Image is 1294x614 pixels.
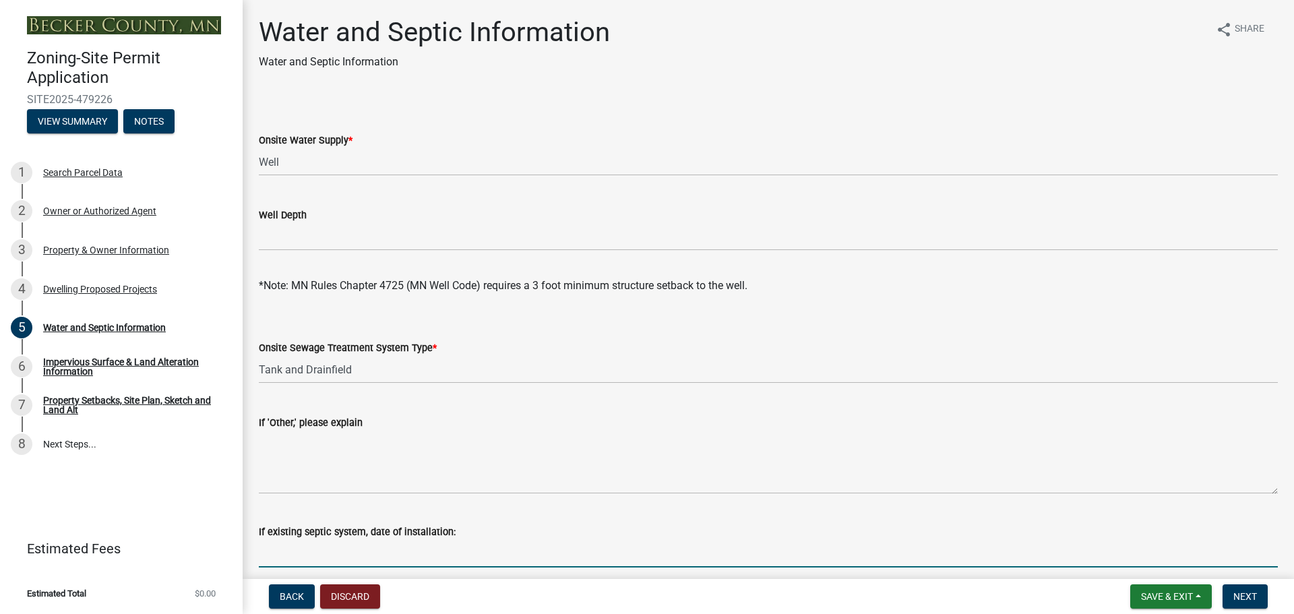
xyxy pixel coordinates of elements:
div: 5 [11,317,32,338]
div: Dwelling Proposed Projects [43,284,157,294]
wm-modal-confirm: Summary [27,117,118,127]
h1: Water and Septic Information [259,16,610,49]
a: Estimated Fees [11,535,221,562]
button: shareShare [1205,16,1275,42]
span: SITE2025-479226 [27,93,216,106]
div: 4 [11,278,32,300]
div: 7 [11,394,32,416]
span: Estimated Total [27,589,86,598]
label: Well Depth [259,211,307,220]
span: Save & Exit [1141,591,1193,602]
div: 6 [11,356,32,377]
div: 2 [11,200,32,222]
label: If existing septic system, date of installation: [259,528,456,537]
label: If 'Other,' please explain [259,419,363,428]
span: Share [1235,22,1264,38]
button: Next [1223,584,1268,609]
label: Onsite Water Supply [259,136,352,146]
button: Save & Exit [1130,584,1212,609]
div: *Note: MN Rules Chapter 4725 (MN Well Code) requires a 3 foot minimum structure setback to the well. [259,278,1278,294]
div: Impervious Surface & Land Alteration Information [43,357,221,376]
span: $0.00 [195,589,216,598]
button: Notes [123,109,175,133]
div: 1 [11,162,32,183]
button: View Summary [27,109,118,133]
div: Property & Owner Information [43,245,169,255]
div: Water and Septic Information [43,323,166,332]
wm-modal-confirm: Notes [123,117,175,127]
button: Discard [320,584,380,609]
div: Owner or Authorized Agent [43,206,156,216]
span: Next [1233,591,1257,602]
label: Onsite Sewage Treatment System Type [259,344,437,353]
div: 3 [11,239,32,261]
button: Back [269,584,315,609]
i: share [1216,22,1232,38]
span: Back [280,591,304,602]
h4: Zoning-Site Permit Application [27,49,232,88]
div: Property Setbacks, Site Plan, Sketch and Land Alt [43,396,221,415]
p: Water and Septic Information [259,54,610,70]
img: Becker County, Minnesota [27,16,221,34]
div: 8 [11,433,32,455]
div: Search Parcel Data [43,168,123,177]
